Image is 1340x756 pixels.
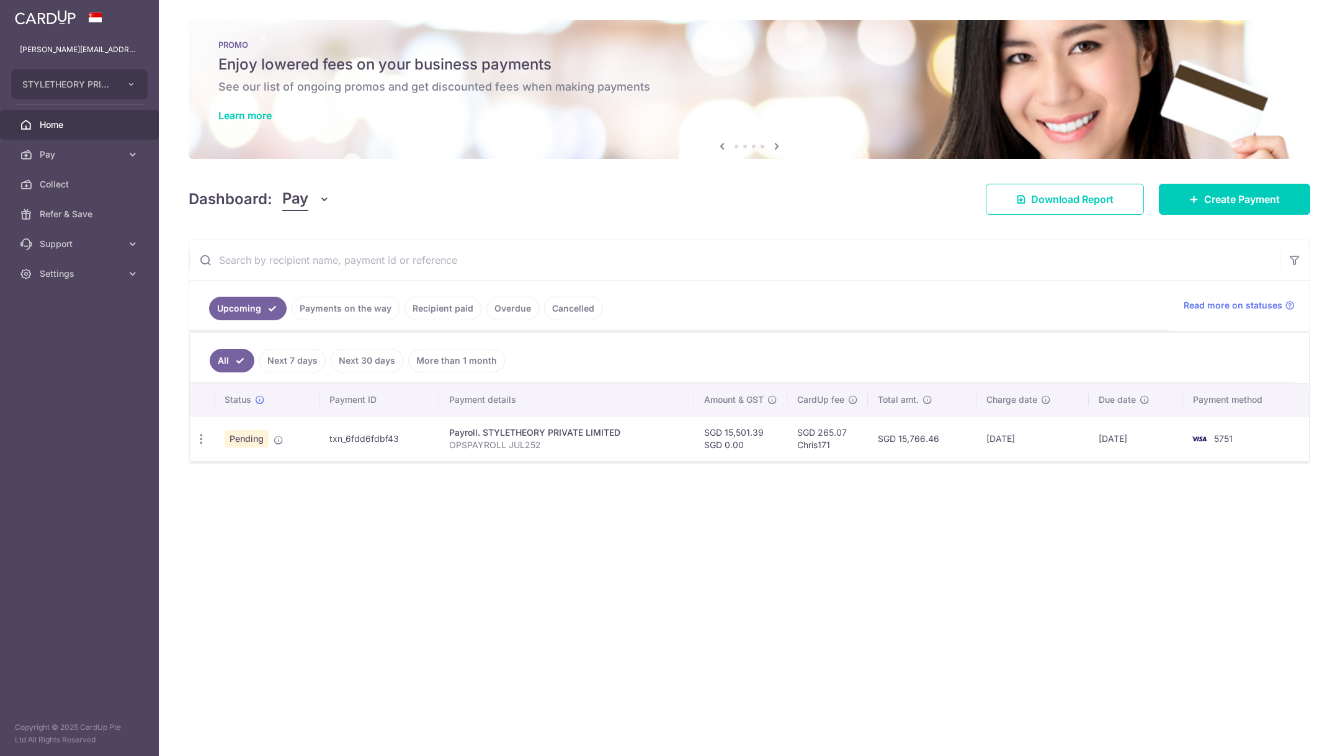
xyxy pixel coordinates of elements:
span: STYLETHEORY PRIVATE LIMITED [22,78,114,91]
span: Pending [225,430,269,448]
span: Settings [40,268,122,280]
a: Upcoming [209,297,287,320]
td: SGD 265.07 Chris171 [787,416,868,461]
span: Pay [40,148,122,161]
a: Next 7 days [259,349,326,372]
a: All [210,349,254,372]
a: Overdue [486,297,539,320]
img: Latest Promos Banner [189,20,1310,159]
span: Download Report [1031,192,1114,207]
img: Bank Card [1187,431,1212,446]
a: More than 1 month [408,349,505,372]
td: [DATE] [1089,416,1183,461]
span: Pay [282,187,308,211]
h5: Enjoy lowered fees on your business payments [218,55,1280,74]
input: Search by recipient name, payment id or reference [189,240,1280,280]
button: STYLETHEORY PRIVATE LIMITED [11,70,148,99]
a: Recipient paid [404,297,481,320]
span: Read more on statuses [1184,299,1282,312]
h4: Dashboard: [189,188,272,210]
img: CardUp [15,10,76,25]
button: Pay [282,187,330,211]
a: Create Payment [1159,184,1310,215]
span: Support [40,238,122,250]
span: Due date [1099,394,1136,406]
p: PROMO [218,40,1280,50]
a: Download Report [986,184,1144,215]
th: Payment ID [319,384,439,416]
span: 5751 [1214,433,1233,444]
span: Refer & Save [40,208,122,220]
th: Payment method [1183,384,1309,416]
div: Payroll. STYLETHEORY PRIVATE LIMITED [449,426,684,439]
span: CardUp fee [797,394,844,406]
a: Next 30 days [331,349,403,372]
span: Create Payment [1204,192,1280,207]
span: Total amt. [878,394,919,406]
td: SGD 15,501.39 SGD 0.00 [694,416,787,461]
span: Collect [40,178,122,191]
iframe: Opens a widget where you can find more information [1260,719,1328,750]
a: Cancelled [544,297,602,320]
span: Home [40,119,122,131]
a: Payments on the way [292,297,400,320]
p: [PERSON_NAME][EMAIL_ADDRESS][DOMAIN_NAME] [20,43,139,56]
td: txn_6fdd6fdbf43 [319,416,439,461]
span: Charge date [986,394,1037,406]
span: Status [225,394,251,406]
span: Amount & GST [704,394,764,406]
h6: See our list of ongoing promos and get discounted fees when making payments [218,79,1280,94]
td: [DATE] [976,416,1089,461]
a: Read more on statuses [1184,299,1295,312]
a: Learn more [218,109,272,122]
p: OPSPAYROLL JUL252 [449,439,684,451]
th: Payment details [439,384,694,416]
td: SGD 15,766.46 [868,416,976,461]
